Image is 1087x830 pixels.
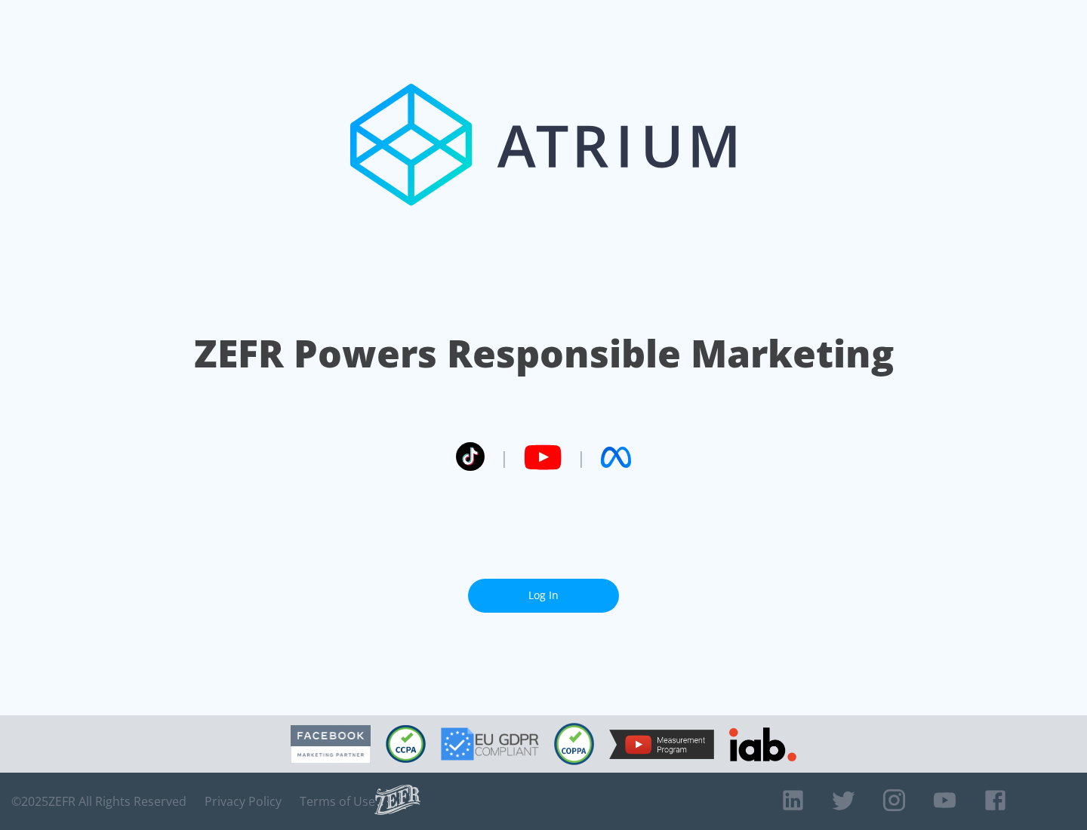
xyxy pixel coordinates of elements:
span: | [577,446,586,469]
a: Log In [468,579,619,613]
h1: ZEFR Powers Responsible Marketing [194,327,894,380]
span: © 2025 ZEFR All Rights Reserved [11,794,186,809]
a: Privacy Policy [205,794,282,809]
img: CCPA Compliant [386,725,426,763]
img: Facebook Marketing Partner [291,725,371,764]
img: IAB [729,727,796,761]
a: Terms of Use [300,794,375,809]
img: GDPR Compliant [441,727,539,761]
img: YouTube Measurement Program [609,730,714,759]
img: COPPA Compliant [554,723,594,765]
span: | [500,446,509,469]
